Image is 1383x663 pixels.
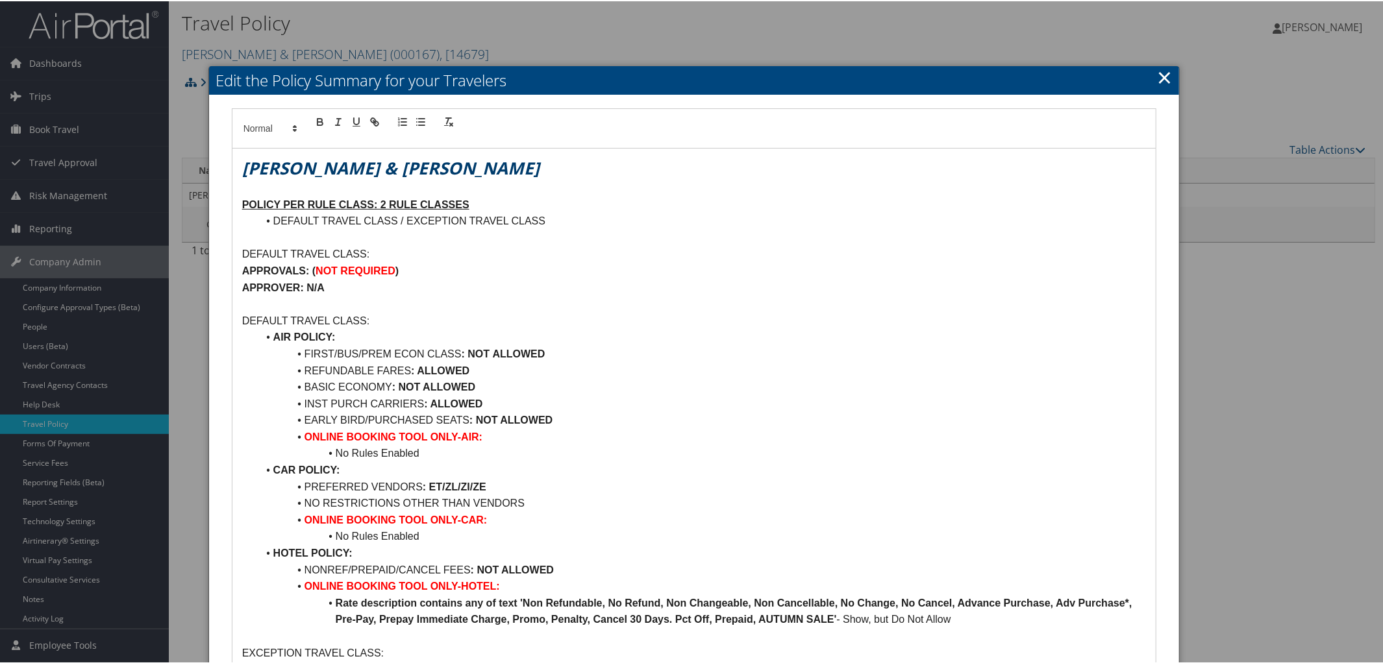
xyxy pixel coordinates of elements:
[258,594,1147,627] li: - Show, but Do Not Allow
[273,546,353,557] strong: HOTEL POLICY:
[258,444,1147,461] li: No Rules Enabled
[305,579,500,590] strong: ONLINE BOOKING TOOL ONLY-HOTEL:
[242,281,325,292] strong: APPROVER: N/A
[423,480,426,491] strong: :
[336,596,1135,624] strong: Rate description contains any of text 'Non Refundable, No Refund, Non Changeable, Non Cancellable...
[242,245,1147,261] p: DEFAULT TRAVEL CLASS:
[242,198,469,209] u: POLICY PER RULE CLASS: 2 RULE CLASSES
[273,463,340,474] strong: CAR POLICY:
[424,397,482,408] strong: : ALLOWED
[258,394,1147,411] li: INST PURCH CARRIERS
[258,494,1147,511] li: NO RESTRICTIONS OTHER THAN VENDORS
[258,378,1147,394] li: BASIC ECONOMY
[258,211,1147,228] li: DEFAULT TRAVEL CLASS / EXCEPTION TRAVEL CLASS
[242,644,1147,660] p: EXCEPTION TRAVEL CLASS:
[316,264,395,275] strong: NOT REQUIRED
[242,311,1147,328] p: DEFAULT TRAVEL CLASS:
[395,264,399,275] strong: )
[258,527,1147,544] li: No Rules Enabled
[242,155,540,178] em: [PERSON_NAME] & [PERSON_NAME]
[471,563,554,574] strong: : NOT ALLOWED
[462,347,465,358] strong: :
[312,264,316,275] strong: (
[392,380,475,391] strong: : NOT ALLOWED
[209,65,1180,93] h2: Edit the Policy Summary for your Travelers
[429,480,486,491] strong: ET/ZL/ZI/ZE
[273,330,336,341] strong: AIR POLICY:
[493,347,545,358] strong: ALLOWED
[258,477,1147,494] li: PREFERRED VENDORS
[411,364,469,375] strong: : ALLOWED
[305,513,488,524] strong: ONLINE BOOKING TOOL ONLY-CAR:
[242,264,310,275] strong: APPROVALS:
[258,361,1147,378] li: REFUNDABLE FARES
[467,347,490,358] strong: NOT
[305,430,482,441] strong: ONLINE BOOKING TOOL ONLY-AIR:
[258,411,1147,428] li: EARLY BIRD/PURCHASED SEATS
[469,413,553,424] strong: : NOT ALLOWED
[258,561,1147,577] li: NONREF/PREPAID/CANCEL FEES
[258,344,1147,361] li: FIRST/BUS/PREM ECON CLASS
[1157,63,1172,89] a: Close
